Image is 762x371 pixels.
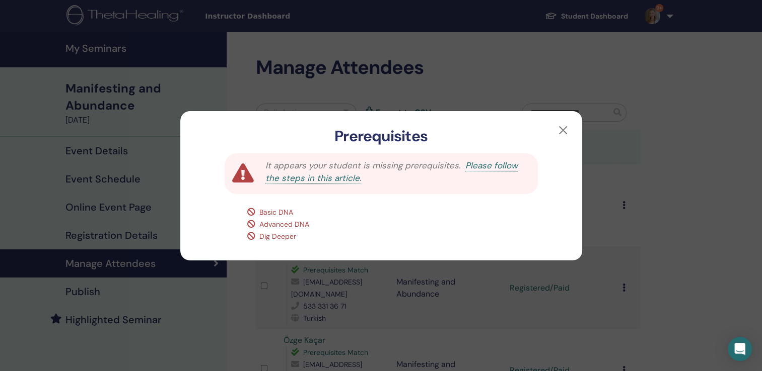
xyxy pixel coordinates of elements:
span: Advanced DNA [259,220,309,229]
span: Basic DNA [259,208,293,217]
div: Open Intercom Messenger [728,337,752,361]
h3: Prerequisites [196,127,566,145]
span: It appears your student is missing prerequisites. [265,160,460,171]
span: Dig Deeper [259,232,296,241]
